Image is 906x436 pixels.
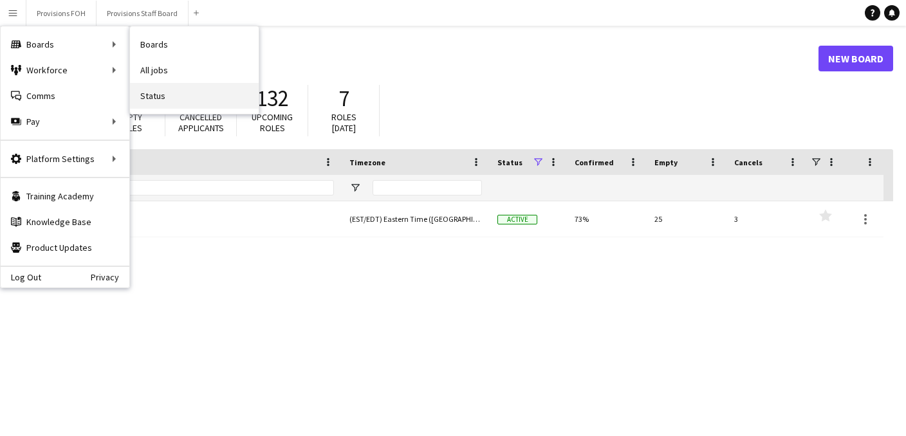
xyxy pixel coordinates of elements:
span: Status [497,158,522,167]
h1: Boards [23,49,818,68]
button: Provisions FOH [26,1,97,26]
div: Boards [1,32,129,57]
span: Active [497,215,537,224]
div: Platform Settings [1,146,129,172]
a: Boards [130,32,259,57]
span: 132 [256,84,289,113]
div: (EST/EDT) Eastern Time ([GEOGRAPHIC_DATA] & [GEOGRAPHIC_DATA]) [342,201,490,237]
a: Provisions Staff Board [30,201,334,237]
button: Provisions Staff Board [97,1,189,26]
a: Knowledge Base [1,209,129,235]
a: Status [130,83,259,109]
span: Cancels [734,158,763,167]
div: 73% [567,201,647,237]
span: Upcoming roles [252,111,293,134]
div: Workforce [1,57,129,83]
div: Pay [1,109,129,134]
a: Privacy [91,272,129,282]
span: Roles [DATE] [331,111,356,134]
a: Product Updates [1,235,129,260]
span: Empty [654,158,678,167]
input: Board name Filter Input [53,180,334,195]
a: All jobs [130,57,259,83]
input: Timezone Filter Input [373,180,482,195]
a: Comms [1,83,129,109]
span: Timezone [349,158,385,167]
span: Cancelled applicants [178,111,224,134]
button: Open Filter Menu [349,182,361,194]
div: 25 [647,201,726,237]
a: Log Out [1,272,41,282]
a: Training Academy [1,183,129,209]
a: New Board [818,46,893,71]
div: 3 [726,201,806,237]
span: 7 [338,84,349,113]
span: Confirmed [575,158,614,167]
